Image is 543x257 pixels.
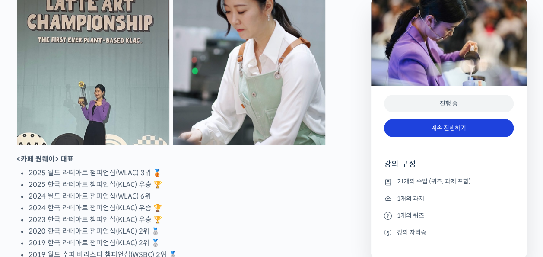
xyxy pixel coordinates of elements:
li: 1개의 퀴즈 [384,210,514,221]
li: 2020 한국 라떼아트 챔피언십(KLAC) 2위 🥈 [29,225,325,237]
li: 강의 자격증 [384,227,514,238]
h4: 강의 구성 [384,159,514,176]
span: 대화 [79,199,89,206]
span: 설정 [133,198,144,205]
a: 계속 진행하기 [384,119,514,138]
li: 2019 한국 라떼아트 챔피언십(KLAC) 2위 🥈 [29,237,325,249]
li: 2025 월드 라떼아트 챔피언십(WLAC) 3위 🥉 [29,167,325,179]
a: 설정 [111,185,166,207]
li: 2025 한국 라떼아트 챔피언십(KLAC) 우승 🏆 [29,179,325,190]
li: 2024 월드 라떼아트 챔피언십(WLAC) 6위 [29,190,325,202]
span: 홈 [27,198,32,205]
strong: <카페 원웨이> 대표 [17,154,73,164]
a: 홈 [3,185,57,207]
a: 대화 [57,185,111,207]
li: 2023 한국 라떼아트 챔피언십(KLAC) 우승 🏆 [29,214,325,225]
li: 21개의 수업 (퀴즈, 과제 포함) [384,177,514,187]
li: 2024 한국 라떼아트 챔피언십(KLAC) 우승 🏆 [29,202,325,214]
li: 1개의 과제 [384,193,514,204]
div: 진행 중 [384,95,514,112]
